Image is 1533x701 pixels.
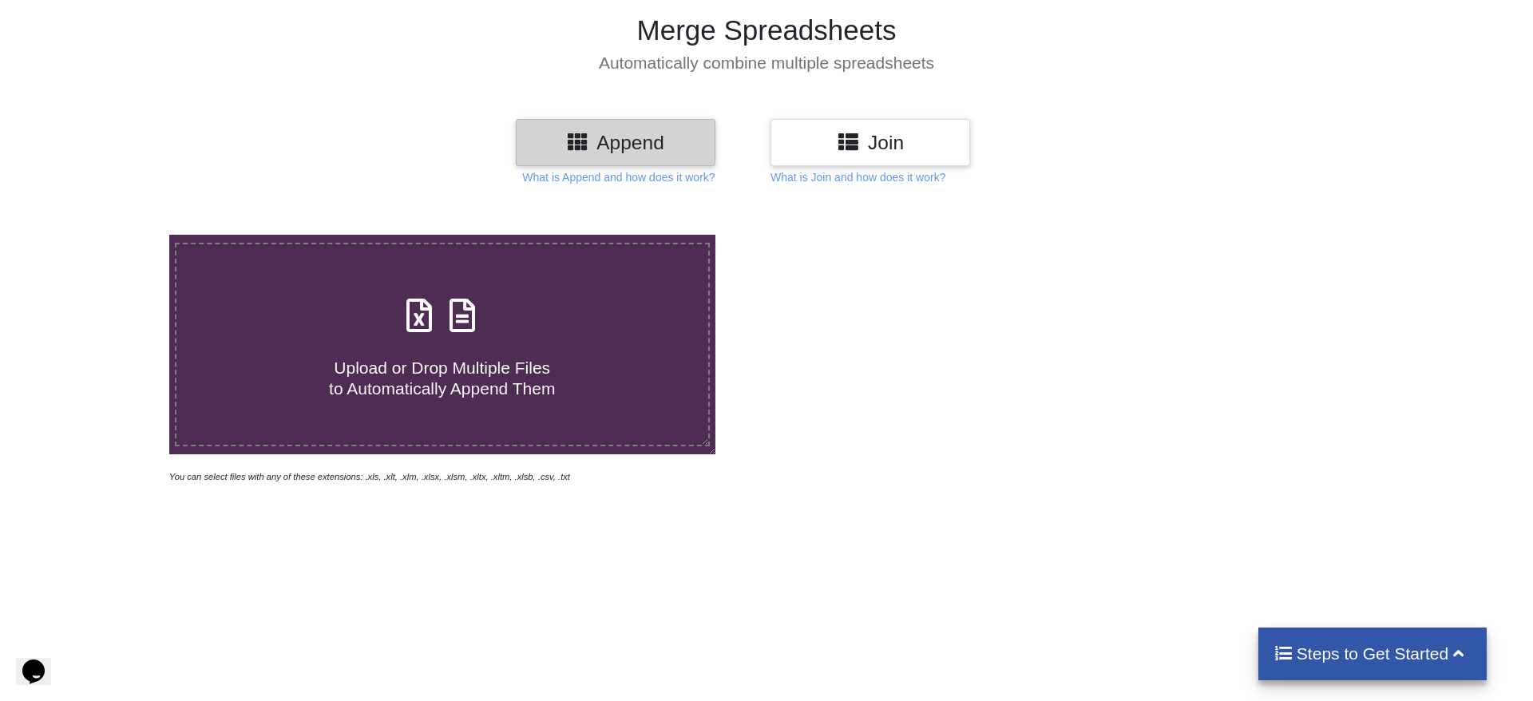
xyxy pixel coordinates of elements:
h3: Append [528,131,703,154]
iframe: chat widget [16,637,67,685]
h3: Join [782,131,958,154]
span: Upload or Drop Multiple Files to Automatically Append Them [329,358,555,397]
h4: Steps to Get Started [1274,644,1472,663]
i: You can select files with any of these extensions: .xls, .xlt, .xlm, .xlsx, .xlsm, .xltx, .xltm, ... [169,472,570,481]
p: What is Append and how does it work? [522,169,715,185]
p: What is Join and how does it work? [770,169,945,185]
